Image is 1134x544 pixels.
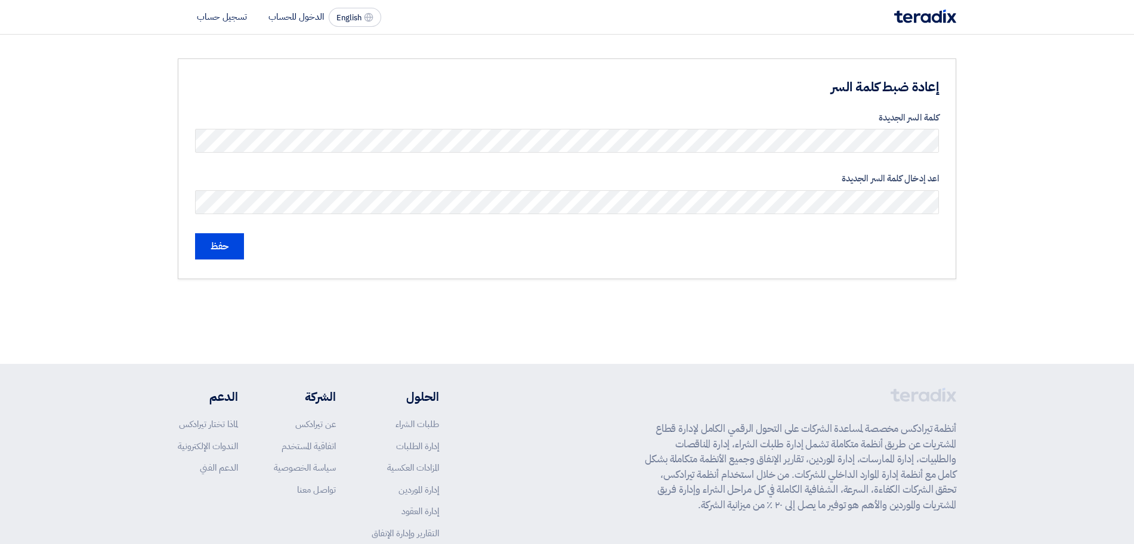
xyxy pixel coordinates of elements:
a: لماذا تختار تيرادكس [179,418,238,431]
a: تواصل معنا [297,483,336,496]
li: الدعم [178,388,238,406]
li: الشركة [274,388,336,406]
p: أنظمة تيرادكس مخصصة لمساعدة الشركات على التحول الرقمي الكامل لإدارة قطاع المشتريات عن طريق أنظمة ... [645,421,956,512]
input: حفظ [195,233,244,259]
label: كلمة السر الجديدة [195,111,939,125]
a: إدارة العقود [401,505,439,518]
a: المزادات العكسية [387,461,439,474]
a: الدعم الفني [200,461,238,474]
a: إدارة الطلبات [396,440,439,453]
li: تسجيل حساب [197,10,247,23]
span: English [336,14,361,22]
a: عن تيرادكس [295,418,336,431]
button: English [329,8,381,27]
a: اتفاقية المستخدم [282,440,336,453]
a: طلبات الشراء [395,418,439,431]
img: Teradix logo [894,10,956,23]
label: اعد إدخال كلمة السر الجديدة [195,172,939,186]
li: الحلول [372,388,439,406]
a: إدارة الموردين [398,483,439,496]
a: سياسة الخصوصية [274,461,336,474]
a: التقارير وإدارة الإنفاق [372,527,439,540]
h3: إعادة ضبط كلمة السر [530,78,939,97]
li: الدخول للحساب [268,10,324,23]
a: الندوات الإلكترونية [178,440,238,453]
